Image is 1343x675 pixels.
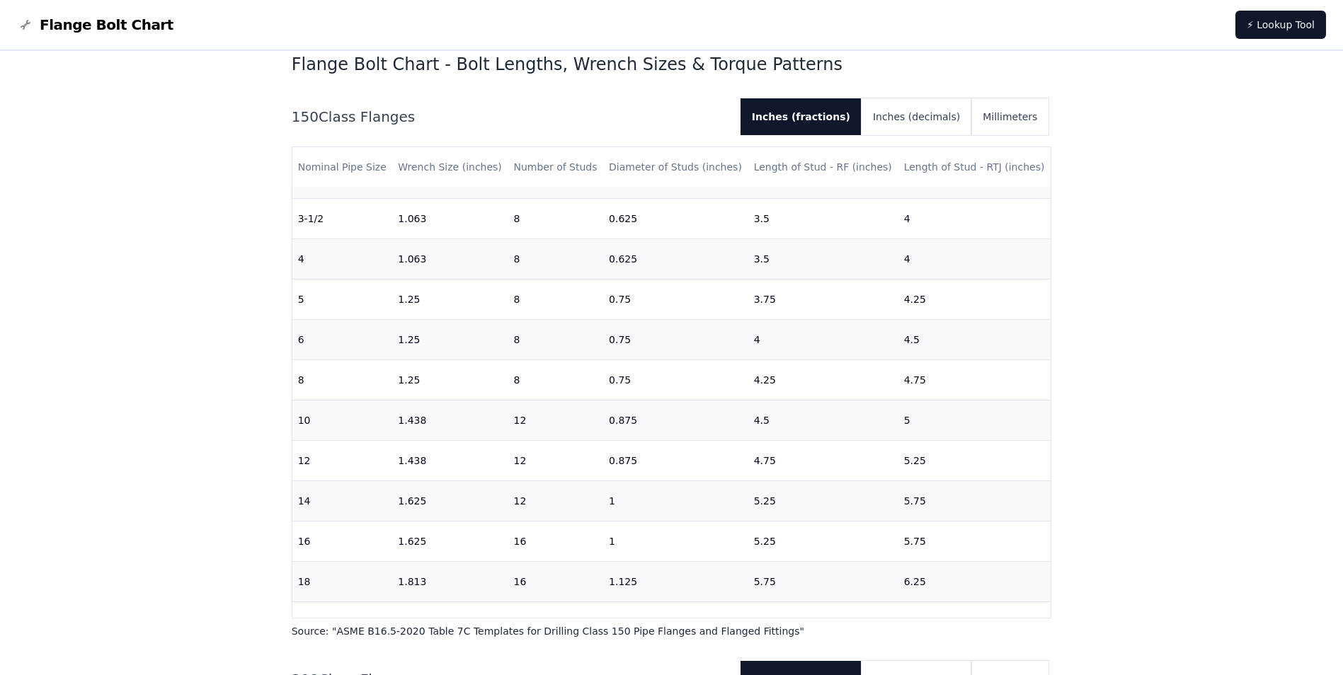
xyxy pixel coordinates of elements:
td: 20 [508,602,603,642]
td: 6.75 [898,602,1051,642]
td: 0.875 [603,441,748,481]
td: 1.625 [392,521,508,562]
td: 0.625 [603,239,748,279]
td: 1 [603,481,748,521]
td: 0.75 [603,360,748,400]
a: Flange Bolt Chart LogoFlange Bolt Chart [17,15,173,35]
td: 18 [292,562,393,602]
th: Length of Stud - RTJ (inches) [898,147,1051,187]
td: 5.75 [748,562,898,602]
td: 5.25 [898,441,1051,481]
td: 1.25 [392,279,508,320]
td: 1.063 [392,199,508,239]
td: 8 [508,199,603,239]
td: 4.75 [898,360,1051,400]
td: 6.25 [748,602,898,642]
td: 0.75 [603,320,748,360]
td: 8 [508,279,603,320]
td: 12 [508,441,603,481]
td: 6.25 [898,562,1051,602]
td: 8 [508,360,603,400]
td: 4 [292,239,393,279]
td: 8 [292,360,393,400]
td: 4.25 [748,360,898,400]
td: 1.813 [392,562,508,602]
td: 8 [508,239,603,279]
td: 1.438 [392,400,508,441]
a: ⚡ Lookup Tool [1235,11,1326,39]
td: 1.813 [392,602,508,642]
td: 4 [748,320,898,360]
td: 1.438 [392,441,508,481]
td: 5 [898,400,1051,441]
td: 3-1/2 [292,199,393,239]
td: 12 [292,441,393,481]
td: 14 [292,481,393,521]
h2: 150 Class Flanges [292,107,729,127]
td: 1.125 [603,562,748,602]
td: 8 [508,320,603,360]
td: 4.5 [898,320,1051,360]
th: Length of Stud - RF (inches) [748,147,898,187]
td: 10 [292,400,393,441]
td: 5.75 [898,521,1051,562]
p: Source: " ASME B16.5-2020 Table 7C Templates for Drilling Class 150 Pipe Flanges and Flanged Fitt... [292,624,1052,638]
th: Diameter of Studs (inches) [603,147,748,187]
td: 5.25 [748,481,898,521]
td: 0.625 [603,199,748,239]
td: 1.25 [392,320,508,360]
td: 20 [292,602,393,642]
th: Number of Studs [508,147,603,187]
td: 1.063 [392,239,508,279]
td: 4.5 [748,400,898,441]
td: 3.75 [748,279,898,320]
td: 12 [508,400,603,441]
td: 5.25 [748,521,898,562]
td: 1.625 [392,481,508,521]
button: Inches (fractions) [741,98,862,135]
td: 4 [898,199,1051,239]
button: Millimeters [971,98,1048,135]
td: 1.125 [603,602,748,642]
td: 16 [508,562,603,602]
td: 4.75 [748,441,898,481]
td: 12 [508,481,603,521]
th: Wrench Size (inches) [392,147,508,187]
th: Nominal Pipe Size [292,147,393,187]
td: 5.75 [898,481,1051,521]
td: 16 [292,521,393,562]
td: 0.875 [603,400,748,441]
td: 3.5 [748,239,898,279]
td: 1 [603,521,748,562]
td: 5 [292,279,393,320]
td: 1.25 [392,360,508,400]
td: 4 [898,239,1051,279]
td: 6 [292,320,393,360]
td: 4.25 [898,279,1051,320]
td: 0.75 [603,279,748,320]
button: Inches (decimals) [862,98,971,135]
td: 16 [508,521,603,562]
img: Flange Bolt Chart Logo [17,16,34,33]
td: 3.5 [748,199,898,239]
span: Flange Bolt Chart [40,15,173,35]
h1: Flange Bolt Chart - Bolt Lengths, Wrench Sizes & Torque Patterns [292,53,1052,76]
